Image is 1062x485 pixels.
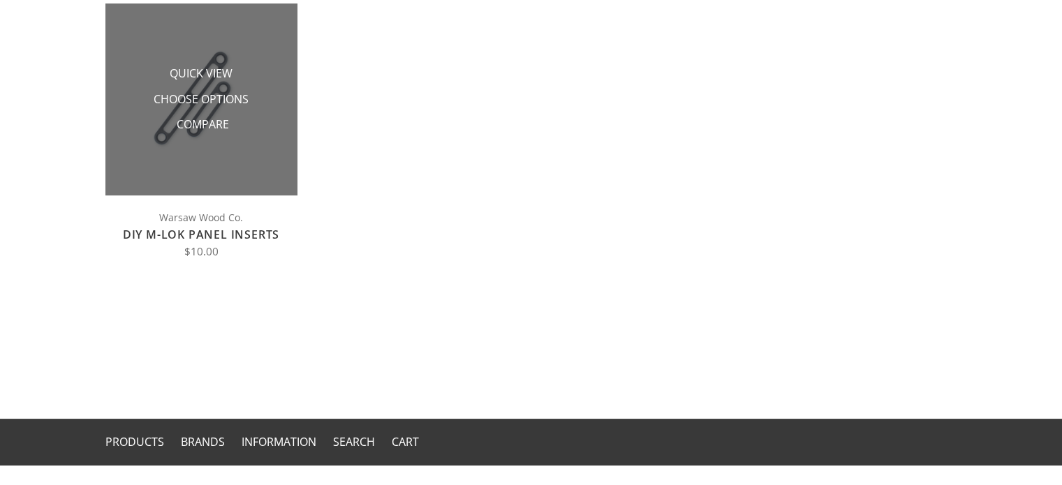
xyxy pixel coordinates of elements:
span: Choose Options [154,91,249,109]
a: Choose Options [154,91,249,107]
span: $10.00 [184,244,219,259]
span: Quick View [170,66,233,83]
a: Products [105,434,164,449]
span: Warsaw Wood Co. [105,209,297,225]
a: Cart [392,434,419,449]
a: Search [333,434,375,449]
a: Brands [181,434,225,449]
a: DIY M-LOK Panel Inserts [123,227,279,242]
a: Information [242,434,316,449]
img: DIY M-LOK Panel Inserts [105,3,297,195]
span: Compare [177,117,229,134]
